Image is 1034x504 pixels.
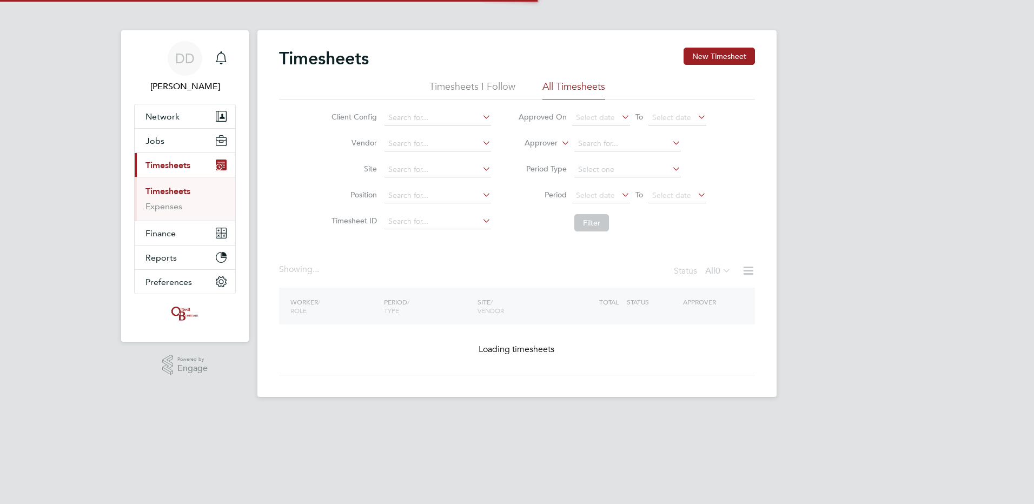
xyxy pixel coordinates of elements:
span: Jobs [145,136,164,146]
input: Search for... [385,214,491,229]
a: DD[PERSON_NAME] [134,41,236,93]
li: All Timesheets [542,80,605,100]
span: 0 [715,266,720,276]
img: oneillandbrennan-logo-retina.png [169,305,201,322]
span: DD [175,51,195,65]
button: Reports [135,246,235,269]
span: Engage [177,364,208,373]
span: ... [313,264,319,275]
input: Select one [574,162,681,177]
input: Search for... [385,162,491,177]
div: Showing [279,264,321,275]
label: Approved On [518,112,567,122]
h2: Timesheets [279,48,369,69]
span: Powered by [177,355,208,364]
input: Search for... [574,136,681,151]
span: Preferences [145,277,192,287]
span: Finance [145,228,176,238]
label: All [705,266,731,276]
label: Approver [509,138,558,149]
input: Search for... [385,110,491,125]
label: Vendor [328,138,377,148]
span: Dalia Dimitrova [134,80,236,93]
label: Timesheet ID [328,216,377,226]
button: New Timesheet [684,48,755,65]
span: Timesheets [145,160,190,170]
span: Select date [652,112,691,122]
button: Network [135,104,235,128]
button: Finance [135,221,235,245]
button: Timesheets [135,153,235,177]
label: Position [328,190,377,200]
span: Reports [145,253,177,263]
a: Timesheets [145,186,190,196]
span: Select date [576,112,615,122]
input: Search for... [385,188,491,203]
span: To [632,188,646,202]
label: Client Config [328,112,377,122]
span: Network [145,111,180,122]
label: Period Type [518,164,567,174]
label: Period [518,190,567,200]
button: Jobs [135,129,235,152]
button: Filter [574,214,609,231]
nav: Main navigation [121,30,249,342]
span: Select date [652,190,691,200]
span: Select date [576,190,615,200]
a: Expenses [145,201,182,211]
button: Preferences [135,270,235,294]
input: Search for... [385,136,491,151]
li: Timesheets I Follow [429,80,515,100]
label: Site [328,164,377,174]
div: Timesheets [135,177,235,221]
div: Status [674,264,733,279]
a: Go to home page [134,305,236,322]
a: Powered byEngage [162,355,208,375]
span: To [632,110,646,124]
